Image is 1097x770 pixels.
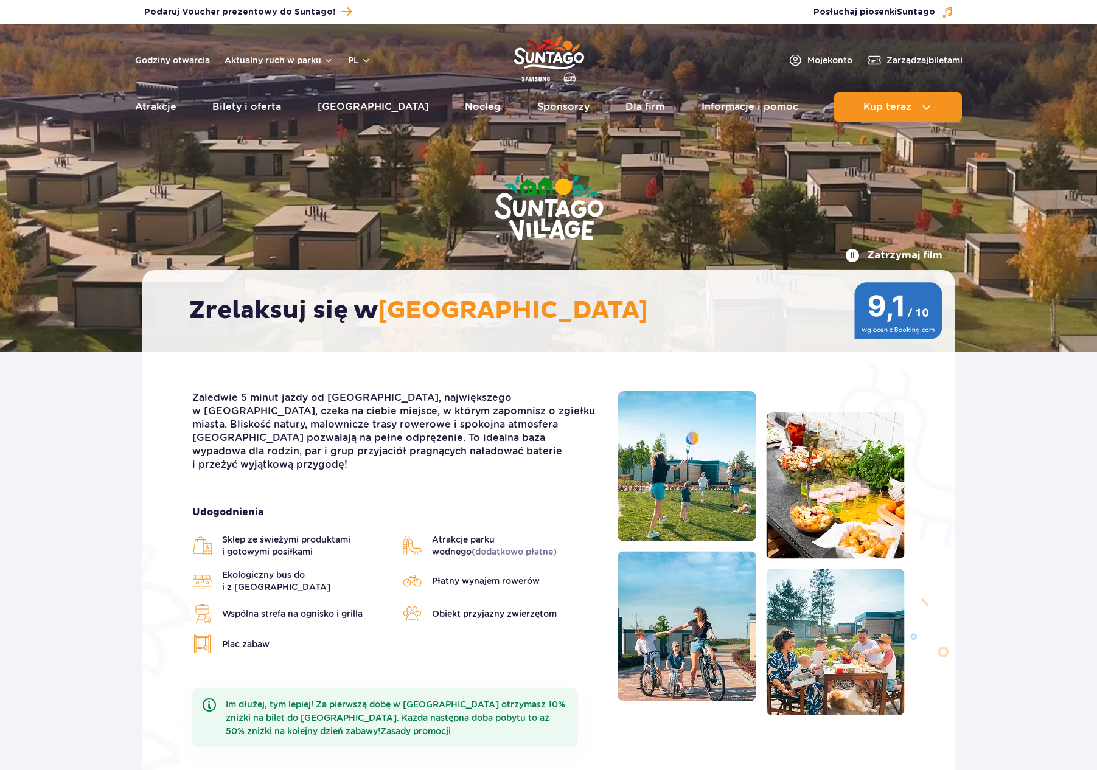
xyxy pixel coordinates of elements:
img: 9,1/10 wg ocen z Booking.com [854,282,942,339]
span: Podaruj Voucher prezentowy do Suntago! [144,6,335,18]
span: Wspólna strefa na ognisko i grilla [222,608,363,620]
a: Dla firm [625,92,665,122]
button: Aktualny ruch w parku [225,55,333,65]
a: Bilety i oferta [212,92,281,122]
div: Im dłużej, tym lepiej! Za pierwszą dobę w [GEOGRAPHIC_DATA] otrzymasz 10% zniżki na bilet do [GEO... [192,688,578,747]
button: pl [348,54,371,66]
span: Ekologiczny bus do i z [GEOGRAPHIC_DATA] [222,569,390,593]
p: Zaledwie 5 minut jazdy od [GEOGRAPHIC_DATA], największego w [GEOGRAPHIC_DATA], czeka na ciebie mi... [192,391,599,471]
img: Suntago Village [445,128,652,291]
a: [GEOGRAPHIC_DATA] [318,92,429,122]
a: Podaruj Voucher prezentowy do Suntago! [144,4,352,20]
a: Zasady promocji [380,726,451,736]
span: [GEOGRAPHIC_DATA] [378,296,648,326]
a: Informacje i pomoc [702,92,798,122]
strong: Udogodnienia [192,505,599,519]
span: Obiekt przyjazny zwierzętom [432,608,557,620]
a: Park of Poland [514,30,584,86]
span: Posłuchaj piosenki [813,6,935,18]
span: Kup teraz [863,102,911,113]
span: Suntago [897,8,935,16]
button: Kup teraz [834,92,962,122]
a: Godziny otwarcia [135,54,210,66]
span: Plac zabaw [222,638,270,650]
a: Sponsorzy [537,92,590,122]
span: Zarządzaj biletami [886,54,963,66]
a: Nocleg [465,92,501,122]
span: Atrakcje parku wodnego [432,533,600,558]
h2: Zrelaksuj się w [189,296,920,326]
span: Moje konto [807,54,852,66]
a: Atrakcje [135,92,176,122]
span: Płatny wynajem rowerów [432,575,540,587]
button: Posłuchaj piosenkiSuntago [813,6,953,18]
span: Sklep ze świeżymi produktami i gotowymi posiłkami [222,533,390,558]
span: (dodatkowo płatne) [472,547,557,557]
button: Zatrzymaj film [845,248,942,263]
a: Mojekonto [788,53,852,68]
a: Zarządzajbiletami [867,53,963,68]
